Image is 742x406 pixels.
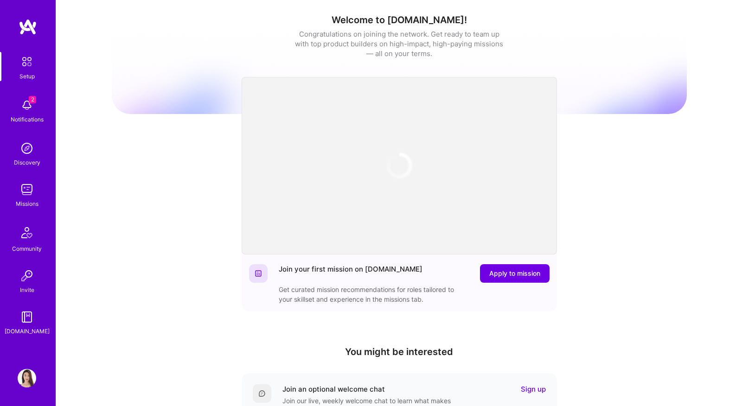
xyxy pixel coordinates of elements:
[379,146,419,185] img: loading
[19,71,35,81] div: Setup
[16,222,38,244] img: Community
[295,29,504,58] div: Congratulations on joining the network. Get ready to team up with top product builders on high-im...
[279,285,464,304] div: Get curated mission recommendations for roles tailored to your skillset and experience in the mis...
[18,180,36,199] img: teamwork
[14,158,40,167] div: Discovery
[282,384,385,394] div: Join an optional welcome chat
[11,114,44,124] div: Notifications
[18,266,36,285] img: Invite
[19,19,37,35] img: logo
[18,139,36,158] img: discovery
[489,269,540,278] span: Apply to mission
[20,285,34,295] div: Invite
[16,199,38,209] div: Missions
[18,369,36,387] img: User Avatar
[255,270,262,277] img: Website
[18,308,36,326] img: guide book
[242,346,557,357] h4: You might be interested
[258,390,266,397] img: Comment
[15,369,38,387] a: User Avatar
[242,77,557,254] iframe: video
[521,384,546,394] a: Sign up
[17,52,37,71] img: setup
[12,244,42,254] div: Community
[279,264,422,283] div: Join your first mission on [DOMAIN_NAME]
[480,264,550,283] button: Apply to mission
[29,96,36,103] span: 2
[18,96,36,114] img: bell
[5,326,50,336] div: [DOMAIN_NAME]
[112,14,687,25] h1: Welcome to [DOMAIN_NAME]!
